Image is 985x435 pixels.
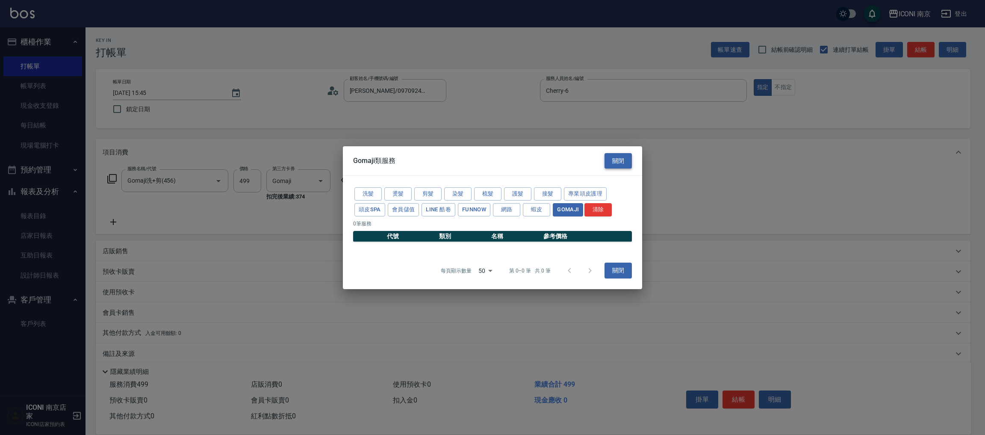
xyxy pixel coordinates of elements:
[437,231,489,242] th: 類別
[605,153,632,169] button: 關閉
[441,267,472,275] p: 每頁顯示數量
[384,187,412,201] button: 燙髮
[385,231,437,242] th: 代號
[509,267,551,275] p: 第 0–0 筆 共 0 筆
[564,187,607,201] button: 專業頭皮護理
[354,187,382,201] button: 洗髮
[534,187,561,201] button: 接髮
[388,203,419,216] button: 會員儲值
[489,231,541,242] th: 名稱
[354,203,385,216] button: 頭皮SPA
[444,187,472,201] button: 染髮
[475,259,495,282] div: 50
[353,157,395,165] span: Gomaji類服務
[474,187,501,201] button: 梳髮
[584,203,612,216] button: 清除
[422,203,455,216] button: LINE 酷卷
[504,187,531,201] button: 護髮
[414,187,442,201] button: 剪髮
[605,263,632,278] button: 關閉
[458,203,490,216] button: FUNNOW
[353,219,632,227] p: 0 筆服務
[553,203,583,216] button: Gomaji
[541,231,632,242] th: 參考價格
[523,203,550,216] button: 蝦皮
[493,203,520,216] button: 網路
